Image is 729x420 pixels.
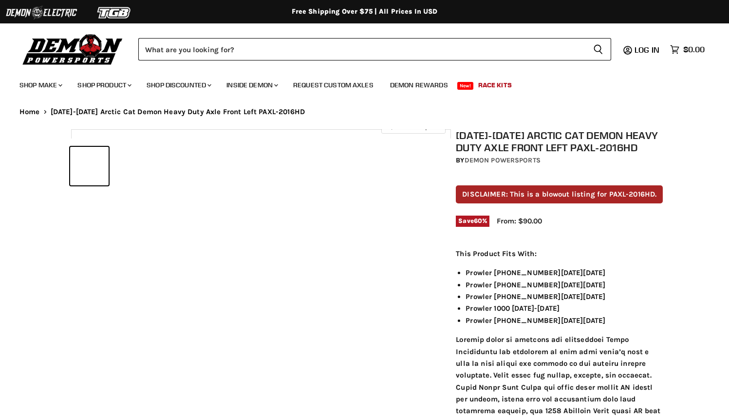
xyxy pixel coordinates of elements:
a: Log in [630,45,665,54]
a: $0.00 [665,42,710,57]
li: Prowler [PHONE_NUMBER][DATE][DATE] [466,291,663,302]
span: Click to expand [386,123,440,130]
li: Prowler [PHONE_NUMBER][DATE][DATE] [466,279,663,291]
a: Demon Powersports [465,156,541,164]
span: $0.00 [683,45,705,54]
span: [DATE]-[DATE] Arctic Cat Demon Heavy Duty Axle Front Left PAXL-2016HD [51,108,305,116]
span: 60 [474,217,482,224]
span: Save % [456,216,489,226]
img: Demon Electric Logo 2 [5,3,78,22]
a: Request Custom Axles [286,75,381,95]
li: Prowler [PHONE_NUMBER][DATE][DATE] [466,267,663,279]
a: Shop Product [70,75,137,95]
a: Shop Make [12,75,68,95]
button: 2006-2015 Arctic Cat Demon Heavy Duty Axle Front Left PAXL-2016HD thumbnail [70,147,109,185]
span: Log in [635,45,659,55]
a: Shop Discounted [139,75,217,95]
p: DISCLAIMER: This is a blowout listing for PAXL-2016HD. [456,185,663,203]
div: by [456,155,663,166]
a: Race Kits [471,75,519,95]
a: Demon Rewards [383,75,455,95]
button: Search [585,38,611,60]
p: This Product Fits With: [456,248,663,260]
h1: [DATE]-[DATE] Arctic Cat Demon Heavy Duty Axle Front Left PAXL-2016HD [456,129,663,154]
a: Home [19,108,40,116]
li: Prowler 1000 [DATE]-[DATE] [466,302,663,314]
a: Inside Demon [219,75,284,95]
img: TGB Logo 2 [78,3,151,22]
span: New! [457,82,474,90]
span: From: $90.00 [497,217,542,225]
form: Product [138,38,611,60]
input: Search [138,38,585,60]
li: Prowler [PHONE_NUMBER][DATE][DATE] [466,315,663,326]
img: Demon Powersports [19,32,126,66]
ul: Main menu [12,71,702,95]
